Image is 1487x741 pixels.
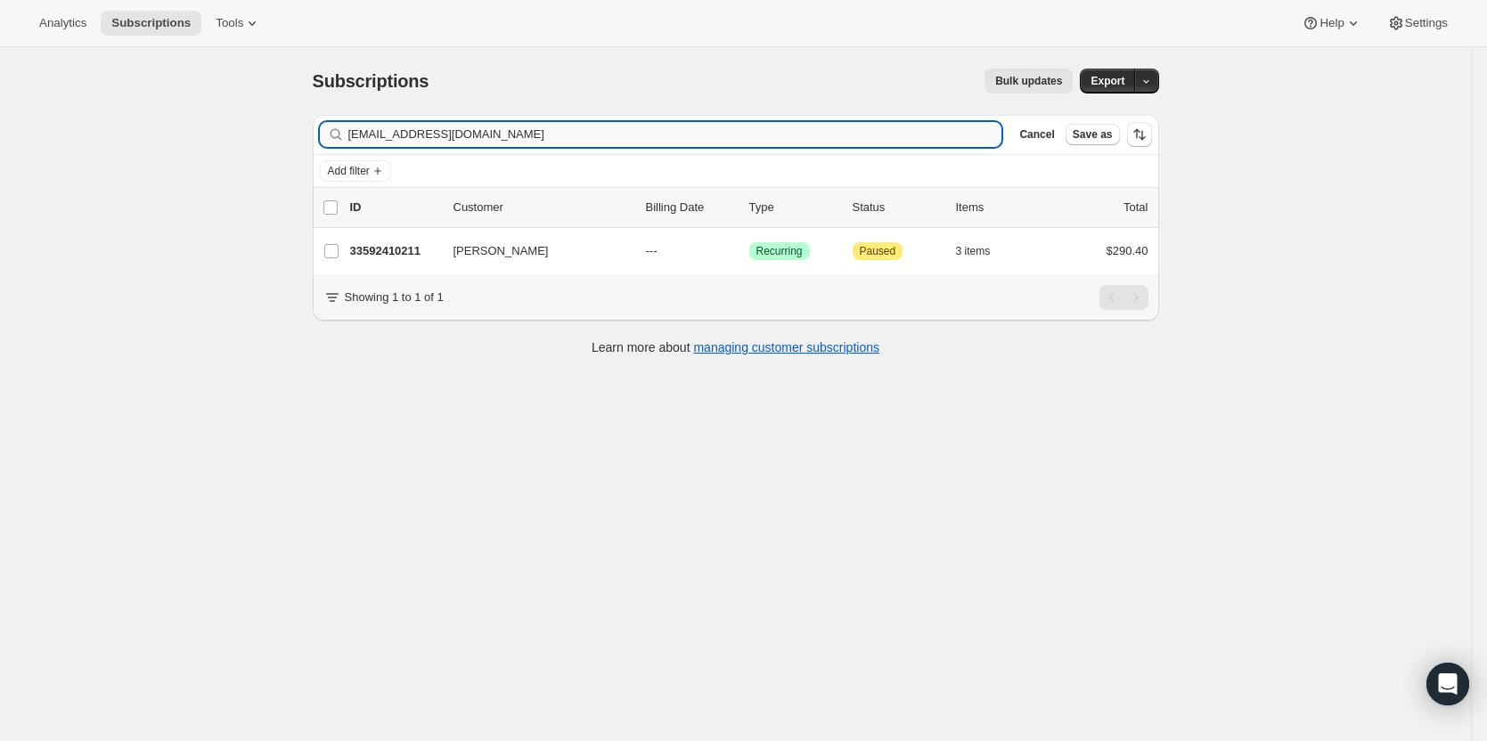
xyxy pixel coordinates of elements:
button: Export [1080,69,1135,94]
p: ID [350,199,439,216]
button: Help [1291,11,1372,36]
button: Analytics [29,11,97,36]
span: [PERSON_NAME] [453,242,549,260]
span: Add filter [328,164,370,178]
span: Subscriptions [313,71,429,91]
nav: Pagination [1099,285,1148,310]
p: Learn more about [592,338,879,356]
div: Open Intercom Messenger [1426,663,1469,705]
span: Save as [1073,127,1113,142]
button: Bulk updates [985,69,1073,94]
span: Help [1320,16,1344,30]
button: Tools [205,11,272,36]
p: Showing 1 to 1 of 1 [345,289,444,306]
p: 33592410211 [350,242,439,260]
span: Bulk updates [995,74,1062,88]
button: Settings [1377,11,1458,36]
p: Total [1123,199,1148,216]
button: Cancel [1012,124,1061,145]
div: 33592410211[PERSON_NAME]---SuccessRecurringAttentionPaused3 items$290.40 [350,239,1148,264]
div: IDCustomerBilling DateTypeStatusItemsTotal [350,199,1148,216]
span: Recurring [756,244,803,258]
a: managing customer subscriptions [693,340,879,354]
button: Add filter [320,160,391,182]
p: Customer [453,199,632,216]
button: 3 items [956,239,1010,264]
input: Filter subscribers [348,122,1002,147]
span: Subscriptions [111,16,191,30]
p: Billing Date [646,199,735,216]
button: Subscriptions [101,11,201,36]
span: Export [1091,74,1124,88]
span: Analytics [39,16,86,30]
span: Tools [216,16,243,30]
button: [PERSON_NAME] [443,237,621,265]
span: Paused [860,244,896,258]
span: 3 items [956,244,991,258]
button: Save as [1066,124,1120,145]
span: Cancel [1019,127,1054,142]
span: --- [646,244,658,257]
p: Status [853,199,942,216]
span: Settings [1405,16,1448,30]
span: $290.40 [1107,244,1148,257]
div: Items [956,199,1045,216]
button: Sort the results [1127,122,1152,147]
div: Type [749,199,838,216]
